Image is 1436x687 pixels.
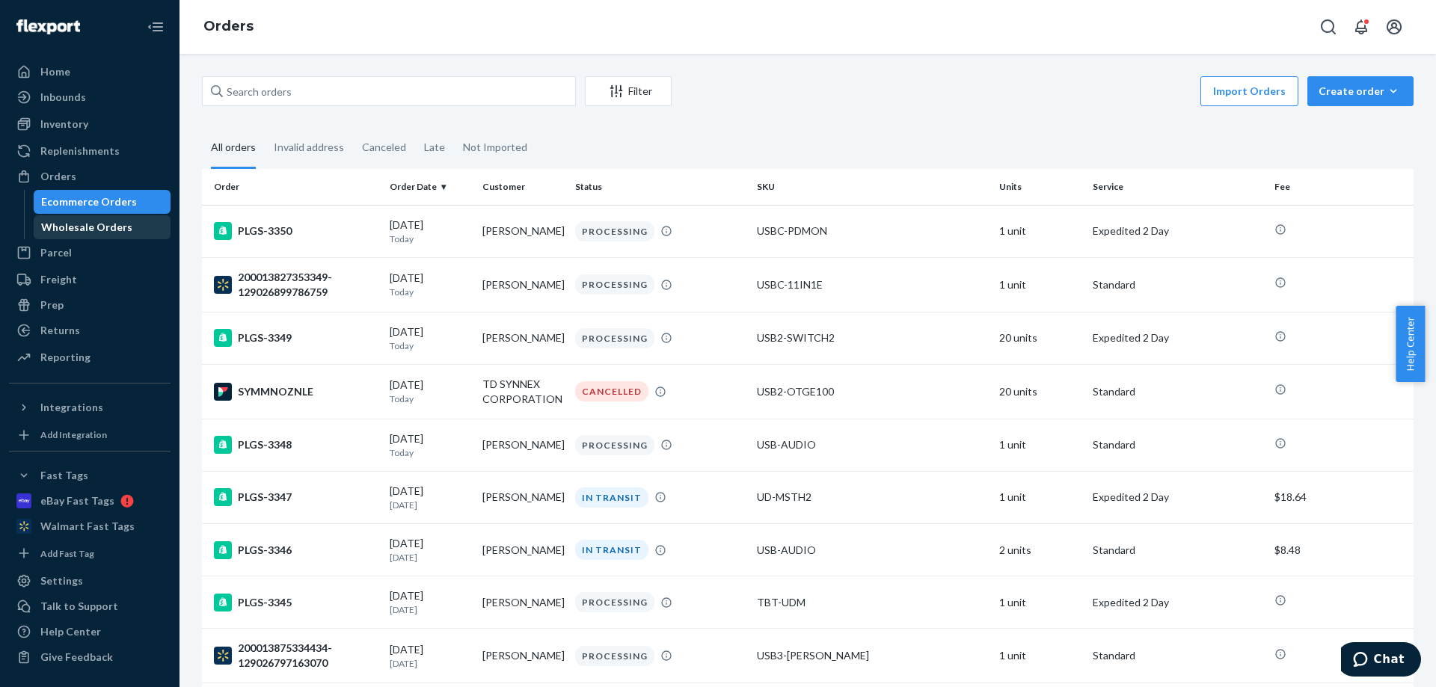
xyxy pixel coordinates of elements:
[40,624,101,639] div: Help Center
[1313,12,1343,42] button: Open Search Box
[1307,76,1414,106] button: Create order
[1093,648,1262,663] p: Standard
[214,329,378,347] div: PLGS-3349
[1093,490,1262,505] p: Expedited 2 Day
[40,90,86,105] div: Inbounds
[9,345,171,369] a: Reporting
[40,298,64,312] div: Prep
[202,169,384,205] th: Order
[575,487,648,508] div: IN TRANSIT
[9,318,171,342] a: Returns
[390,286,470,298] p: Today
[575,435,654,455] div: PROCESSING
[757,490,987,505] div: UD-MSTH2
[9,293,171,317] a: Prep
[1319,84,1402,99] div: Create order
[575,328,654,348] div: PROCESSING
[476,471,569,523] td: [PERSON_NAME]
[993,364,1086,419] td: 20 units
[476,524,569,576] td: [PERSON_NAME]
[1379,12,1409,42] button: Open account menu
[1093,224,1262,238] p: Expedited 2 Day
[40,323,80,338] div: Returns
[390,431,470,459] div: [DATE]
[40,64,70,79] div: Home
[214,270,378,300] div: 200013827353349-129026899786759
[757,595,987,610] div: TBT-UDM
[191,5,266,49] ol: breadcrumbs
[1346,12,1376,42] button: Open notifications
[1093,277,1262,292] p: Standard
[40,117,88,132] div: Inventory
[1093,543,1262,558] p: Standard
[384,169,476,205] th: Order Date
[390,378,470,405] div: [DATE]
[40,400,103,415] div: Integrations
[9,463,171,487] button: Fast Tags
[390,339,470,352] p: Today
[1268,169,1414,205] th: Fee
[9,544,171,564] a: Add Fast Tag
[40,245,72,260] div: Parcel
[1093,437,1262,452] p: Standard
[214,383,378,401] div: SYMMNOZNLE
[9,489,171,513] a: eBay Fast Tags
[1396,306,1425,382] button: Help Center
[575,381,648,401] div: CANCELLED
[476,364,569,419] td: TD SYNNEX CORPORATION
[9,85,171,109] a: Inbounds
[9,139,171,163] a: Replenishments
[9,268,171,292] a: Freight
[482,180,563,193] div: Customer
[390,657,470,670] p: [DATE]
[993,576,1086,629] td: 1 unit
[575,592,654,612] div: PROCESSING
[40,519,135,534] div: Walmart Fast Tags
[390,324,470,352] div: [DATE]
[390,484,470,511] div: [DATE]
[34,190,171,214] a: Ecommerce Orders
[203,18,254,34] a: Orders
[390,271,470,298] div: [DATE]
[9,569,171,593] a: Settings
[390,588,470,616] div: [DATE]
[214,641,378,671] div: 200013875334434-129026797163070
[16,19,80,34] img: Flexport logo
[9,241,171,265] a: Parcel
[214,436,378,454] div: PLGS-3348
[40,599,118,614] div: Talk to Support
[390,536,470,564] div: [DATE]
[9,645,171,669] button: Give Feedback
[757,277,987,292] div: USBC-11IN1E
[993,257,1086,312] td: 1 unit
[390,499,470,511] p: [DATE]
[390,551,470,564] p: [DATE]
[751,169,993,205] th: SKU
[757,437,987,452] div: USB-AUDIO
[40,144,120,158] div: Replenishments
[993,629,1086,683] td: 1 unit
[9,514,171,538] a: Walmart Fast Tags
[390,642,470,670] div: [DATE]
[476,576,569,629] td: [PERSON_NAME]
[40,650,113,665] div: Give Feedback
[476,205,569,257] td: [PERSON_NAME]
[1268,471,1414,523] td: $18.64
[40,272,77,287] div: Freight
[390,603,470,616] p: [DATE]
[40,350,90,365] div: Reporting
[1341,642,1421,680] iframe: Opens a widget where you can chat to one of our agents
[476,419,569,471] td: [PERSON_NAME]
[214,222,378,240] div: PLGS-3350
[424,128,445,167] div: Late
[9,620,171,644] a: Help Center
[993,169,1086,205] th: Units
[1093,384,1262,399] p: Standard
[1087,169,1268,205] th: Service
[9,425,171,445] a: Add Integration
[34,215,171,239] a: Wholesale Orders
[9,594,171,618] button: Talk to Support
[757,330,987,345] div: USB2-SWITCH2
